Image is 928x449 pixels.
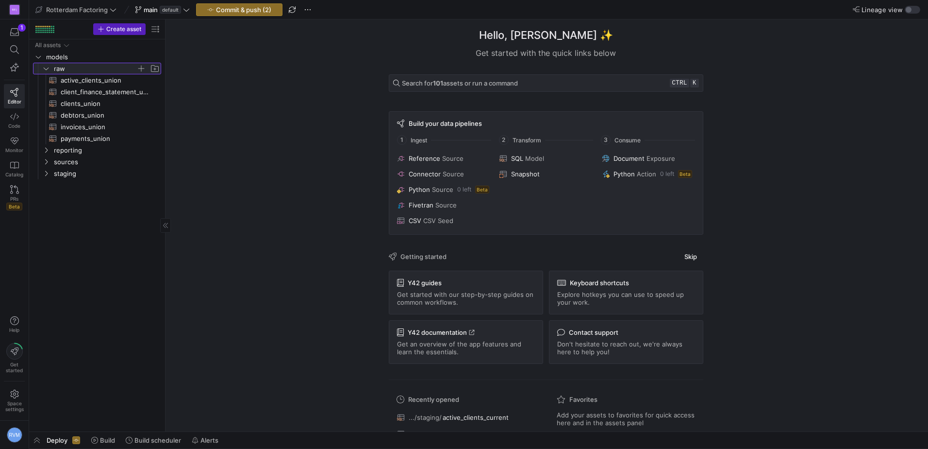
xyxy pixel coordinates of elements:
span: Build scheduler [134,436,181,444]
div: Press SPACE to select this row. [33,98,161,109]
span: Contact support [569,328,618,336]
div: Press SPACE to select this row. [33,156,161,168]
span: Space settings [5,400,24,412]
kbd: ctrl [670,79,689,87]
a: Spacesettings [4,385,25,416]
span: CSV Seed [423,217,453,224]
span: payments_union​​​​​​​​​​ [61,133,150,144]
span: Source [442,155,464,162]
div: Press SPACE to select this row. [33,121,161,133]
span: invoices_union​​​​​​​​​​ [61,121,150,133]
span: Exposure [646,155,675,162]
kbd: k [690,79,699,87]
span: Explore hotkeys you can use to speed up your work. [557,291,695,306]
button: Snapshot [497,168,594,180]
span: active_clients_union​​​​​​​​​​ [61,75,150,86]
div: Press SPACE to select this row. [33,109,161,121]
span: Connector [409,170,441,178]
span: Skip [684,253,697,260]
span: Beta [6,203,22,210]
span: Y42 guides [408,279,442,287]
span: 0 left [457,186,471,193]
span: Help [8,327,20,333]
span: default [160,6,181,14]
span: Catalog [5,172,23,177]
button: 1 [4,23,25,41]
button: CSVCSV Seed [395,215,492,226]
button: Skip [678,250,703,263]
span: Get started [6,362,23,373]
button: Create asset [93,23,146,35]
span: Alerts [200,436,218,444]
div: Press SPACE to select this row. [33,39,161,51]
span: raw [54,63,136,74]
button: Build [87,432,119,449]
button: .../staging/active_clients_current [395,411,537,424]
span: Code [8,123,20,129]
span: Search for assets or run a command [402,79,518,87]
span: sources [54,156,160,168]
span: Deploy [47,436,67,444]
span: CSV [409,217,421,224]
div: All assets [35,42,61,49]
span: Get an overview of the app features and learn the essentials. [397,340,535,356]
a: Monitor [4,133,25,157]
span: Python [613,170,635,178]
button: Getstarted [4,339,25,377]
span: active_clients_current [443,414,509,421]
button: PythonAction0 leftBeta [600,168,696,180]
span: main [144,6,158,14]
button: ReferenceSource [395,153,492,164]
span: Getting started [400,253,447,260]
span: Document [613,155,645,162]
span: Snapshot [511,170,540,178]
div: Press SPACE to select this row. [33,51,161,63]
button: FivetranSource [395,199,492,211]
span: Editor [8,99,21,104]
span: Don't hesitate to reach out, we're always here to help you! [557,340,695,356]
div: Press SPACE to select this row. [33,74,161,86]
a: Editor [4,84,25,108]
button: Help [4,312,25,337]
span: Recently opened [408,396,459,403]
a: debtors_union​​​​​​​​​​ [33,109,161,121]
span: Build [100,436,115,444]
span: SQL [511,155,523,162]
div: Press SPACE to select this row. [33,86,161,98]
span: Build your data pipelines [409,120,482,127]
span: Action [637,170,656,178]
span: Rotterdam Factoring [46,6,108,14]
span: Monitor [5,147,23,153]
button: .../fraudflagging/ff_rule_15 [395,428,537,440]
a: client_finance_statement_union​​​​​​​​​​ [33,86,161,98]
span: Add your assets to favorites for quick access here and in the assets panel [557,411,696,427]
a: active_clients_union​​​​​​​​​​ [33,74,161,86]
span: Beta [475,186,489,193]
div: RF( [10,5,19,15]
button: Commit & push (2) [196,3,282,16]
a: PRsBeta [4,181,25,214]
span: .../staging/ [409,414,442,421]
span: 0 left [660,171,674,177]
button: SQLModel [497,153,594,164]
button: Search for101assets or run a commandctrlk [389,74,703,92]
button: Rotterdam Factoring [33,3,119,16]
span: Favorites [569,396,597,403]
a: clients_union​​​​​​​​​​ [33,98,161,109]
span: Y42 documentation [408,328,475,336]
span: reporting [54,145,160,156]
div: Get started with the quick links below [389,47,703,59]
span: Source [435,201,457,209]
span: staging [54,168,160,179]
button: ConnectorSource [395,168,492,180]
a: Catalog [4,157,25,181]
span: debtors_union​​​​​​​​​​ [61,110,150,121]
div: Press SPACE to select this row. [33,133,161,144]
h1: Hello, [PERSON_NAME] ✨ [479,27,613,43]
span: Model [525,155,544,162]
a: RF( [4,1,25,18]
a: Y42 documentationGet an overview of the app features and learn the essentials. [389,320,543,364]
button: RVM [4,425,25,445]
span: models [46,52,160,63]
span: Python [409,186,430,193]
